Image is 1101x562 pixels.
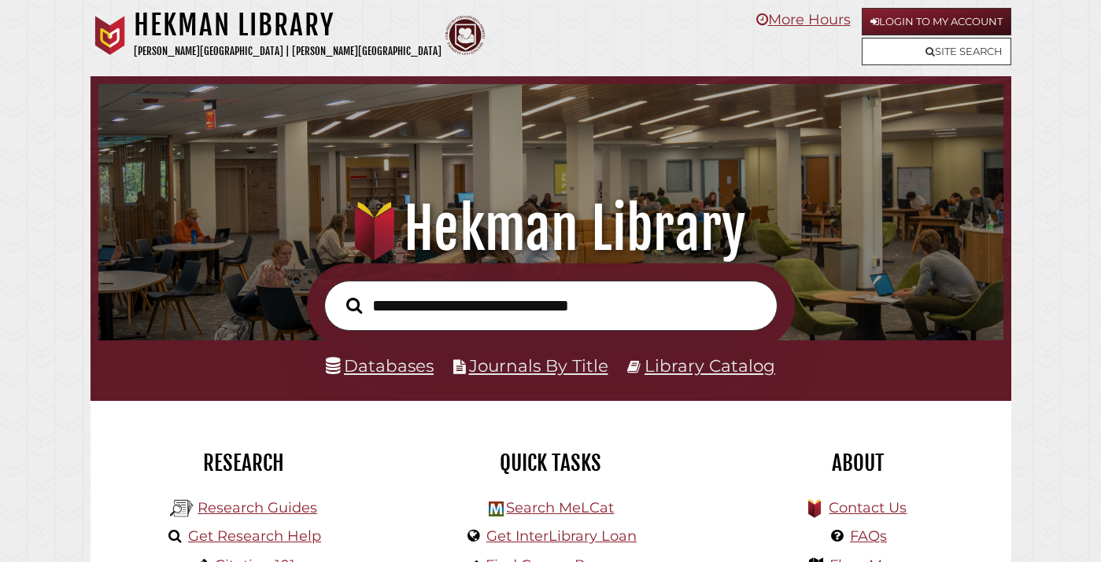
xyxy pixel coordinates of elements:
a: Research Guides [198,499,317,516]
img: Hekman Library Logo [170,497,194,520]
h2: Quick Tasks [409,450,693,476]
a: More Hours [756,11,851,28]
i: Search [346,296,363,314]
img: Calvin Theological Seminary [445,16,485,55]
p: [PERSON_NAME][GEOGRAPHIC_DATA] | [PERSON_NAME][GEOGRAPHIC_DATA] [134,42,442,61]
a: Databases [326,355,434,376]
a: Library Catalog [645,355,775,376]
a: Get Research Help [188,527,321,545]
a: FAQs [850,527,887,545]
h2: Research [102,450,386,476]
a: Get InterLibrary Loan [486,527,637,545]
a: Login to My Account [862,8,1011,35]
button: Search [338,293,371,318]
h1: Hekman Library [134,8,442,42]
h1: Hekman Library [114,194,986,263]
img: Hekman Library Logo [489,501,504,516]
a: Site Search [862,38,1011,65]
img: Calvin University [91,16,130,55]
a: Journals By Title [469,355,608,376]
a: Search MeLCat [506,499,614,516]
h2: About [716,450,999,476]
a: Contact Us [829,499,907,516]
